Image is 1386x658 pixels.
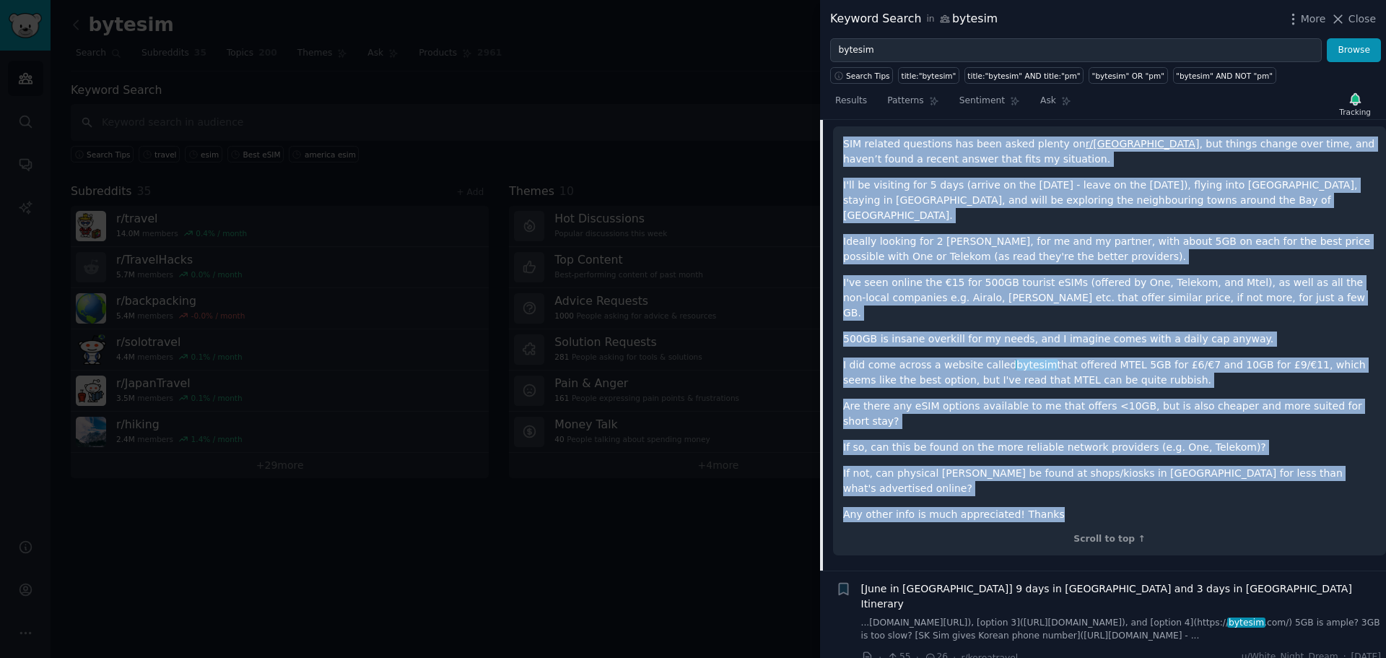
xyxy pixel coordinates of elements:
p: SIM related questions has been asked plenty on , but things change over time, and haven’t found a... [843,137,1376,167]
a: r/[GEOGRAPHIC_DATA] [1086,138,1200,150]
a: Sentiment [954,90,1025,119]
div: Keyword Search bytesim [830,10,998,28]
p: If not, can physical [PERSON_NAME] be found at shops/kiosks in [GEOGRAPHIC_DATA] for less than wh... [843,466,1376,496]
button: Close [1330,12,1376,27]
span: Search Tips [846,71,890,81]
p: I did come across a website called that offered MTEL 5GB for £6/€7 and 10GB for £9/€11, which see... [843,358,1376,388]
p: I'll be visiting for 5 days (arrive on the [DATE] - leave on the [DATE]), flying into [GEOGRAPHIC... [843,178,1376,223]
a: [June in [GEOGRAPHIC_DATA]] 9 days in [GEOGRAPHIC_DATA] and 3 days in [GEOGRAPHIC_DATA] Itinerary [861,581,1382,612]
a: title:"bytesim" AND title:"pm" [964,67,1084,84]
a: Ask [1035,90,1076,119]
p: Any other info is much appreciated! Thanks [843,507,1376,522]
span: bytesim [1227,618,1265,628]
span: Results [835,95,867,108]
input: Try a keyword related to your business [830,38,1322,63]
span: Ask [1040,95,1056,108]
a: "bytesim" AND NOT "pm" [1173,67,1276,84]
a: Results [830,90,872,119]
div: Tracking [1339,107,1371,117]
a: ...[DOMAIN_NAME][URL]), [option 3]([URL][DOMAIN_NAME]), and [option 4](https://bytesim.com/) 5GB ... [861,617,1382,642]
p: 500GB is insane overkill for my needs, and I imagine comes with a daily cap anyway. [843,332,1376,347]
button: More [1286,12,1326,27]
button: Tracking [1334,89,1376,119]
div: "bytesim" OR "pm" [1092,71,1165,81]
a: Patterns [882,90,943,119]
div: title:"bytesim" [902,71,956,81]
a: "bytesim" OR "pm" [1089,67,1168,84]
div: title:"bytesim" AND title:"pm" [967,71,1080,81]
span: bytesim [1016,359,1059,371]
p: If so, can this be found on the more reliable network providers (e.g. One, Telekom)? [843,440,1376,455]
p: I've seen online the €15 for 500GB tourist eSIMs (offered by One, Telekom, and Mtel), as well as ... [843,275,1376,321]
a: title:"bytesim" [898,67,959,84]
button: Browse [1327,38,1381,63]
button: Search Tips [830,67,893,84]
span: in [926,13,934,26]
p: Are there any eSIM options available to me that offers <10GB, but is also cheaper and more suited... [843,399,1376,429]
span: Patterns [887,95,923,108]
div: "bytesim" AND NOT "pm" [1176,71,1273,81]
p: Ideally looking for 2 [PERSON_NAME], for me and my partner, with about 5GB on each for the best p... [843,234,1376,264]
span: Close [1348,12,1376,27]
div: Scroll to top ↑ [843,533,1376,546]
span: Sentiment [959,95,1005,108]
span: More [1301,12,1326,27]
